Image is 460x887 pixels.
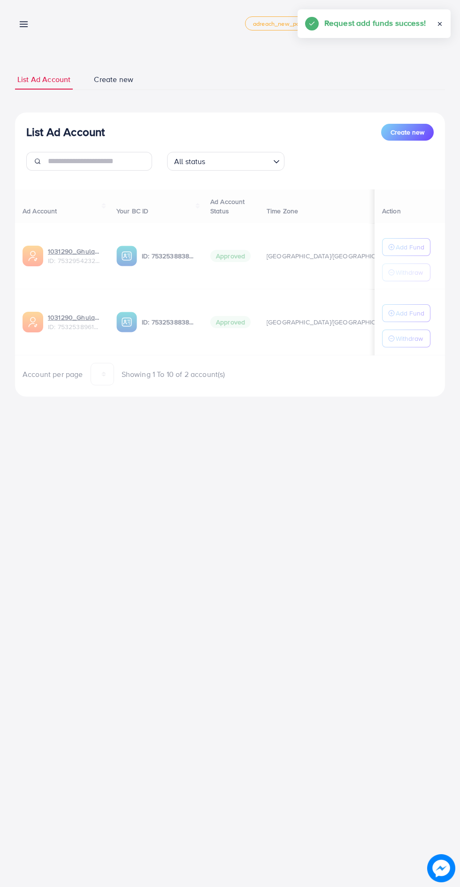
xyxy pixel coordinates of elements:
[381,124,434,141] button: Create new
[253,21,316,27] span: adreach_new_package
[172,155,207,168] span: All status
[427,854,455,882] img: image
[391,128,424,137] span: Create new
[17,74,70,85] span: List Ad Account
[208,153,269,168] input: Search for option
[26,125,105,139] h3: List Ad Account
[167,152,284,171] div: Search for option
[245,16,324,30] a: adreach_new_package
[94,74,133,85] span: Create new
[324,17,426,29] h5: Request add funds success!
